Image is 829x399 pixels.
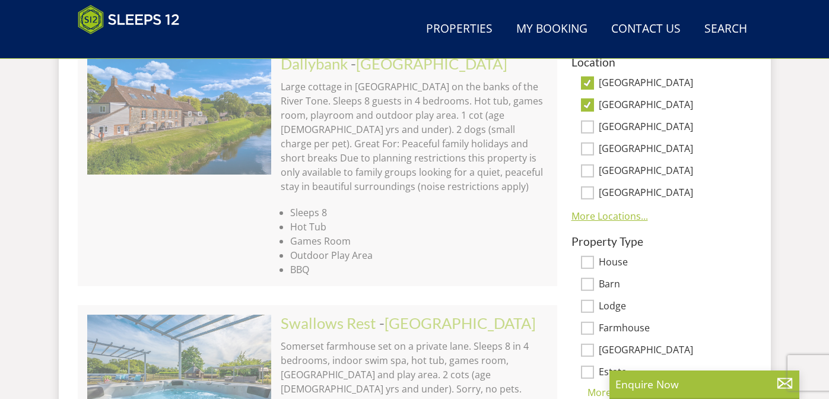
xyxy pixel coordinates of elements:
[78,5,180,34] img: Sleeps 12
[599,256,742,270] label: House
[615,376,793,392] p: Enquire Now
[599,143,742,156] label: [GEOGRAPHIC_DATA]
[599,344,742,357] label: [GEOGRAPHIC_DATA]
[512,16,592,43] a: My Booking
[599,300,742,313] label: Lodge
[599,165,742,178] label: [GEOGRAPHIC_DATA]
[599,322,742,335] label: Farmhouse
[571,56,742,68] h3: Location
[72,42,196,52] iframe: Customer reviews powered by Trustpilot
[599,99,742,112] label: [GEOGRAPHIC_DATA]
[700,16,752,43] a: Search
[599,278,742,292] label: Barn
[606,16,685,43] a: Contact Us
[571,210,648,223] a: More Locations...
[599,187,742,200] label: [GEOGRAPHIC_DATA]
[599,121,742,134] label: [GEOGRAPHIC_DATA]
[571,235,742,248] h3: Property Type
[421,16,497,43] a: Properties
[599,366,742,379] label: Estate
[599,77,742,90] label: [GEOGRAPHIC_DATA]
